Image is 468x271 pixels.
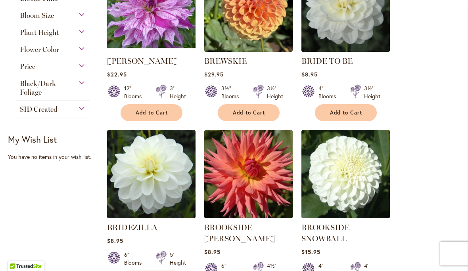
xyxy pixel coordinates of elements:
[124,84,146,100] div: 12" Blooms
[170,84,186,100] div: 3' Height
[301,46,390,53] a: BRIDE TO BE
[204,56,247,66] a: BREWSKIE
[364,84,380,100] div: 3½' Height
[107,46,196,53] a: Brandon Michael
[8,153,102,161] div: You have no items in your wish list.
[315,104,377,121] button: Add to Cart
[107,56,178,66] a: [PERSON_NAME]
[204,46,293,53] a: BREWSKIE
[107,212,196,220] a: BRIDEZILLA
[8,134,57,145] strong: My Wish List
[233,109,265,116] span: Add to Cart
[204,71,224,78] span: $29.95
[267,84,283,100] div: 3½' Height
[204,130,293,218] img: BROOKSIDE CHERI
[204,248,221,256] span: $8.95
[204,223,275,243] a: BROOKSIDE [PERSON_NAME]
[20,62,35,71] span: Price
[107,71,127,78] span: $22.95
[20,28,59,37] span: Plant Height
[107,223,157,232] a: BRIDEZILLA
[301,248,320,256] span: $15.95
[330,109,363,116] span: Add to Cart
[301,212,390,220] a: BROOKSIDE SNOWBALL
[121,104,182,121] button: Add to Cart
[301,223,349,243] a: BROOKSIDE SNOWBALL
[107,237,123,244] span: $8.95
[301,56,353,66] a: BRIDE TO BE
[124,251,146,267] div: 6" Blooms
[218,104,280,121] button: Add to Cart
[318,84,341,100] div: 4" Blooms
[301,130,390,218] img: BROOKSIDE SNOWBALL
[170,251,186,267] div: 5' Height
[136,109,168,116] span: Add to Cart
[20,79,56,97] span: Black/Dark Foliage
[221,84,244,100] div: 3½" Blooms
[20,45,59,54] span: Flower Color
[20,105,58,114] span: SID Created
[20,11,54,20] span: Bloom Size
[107,130,196,218] img: BRIDEZILLA
[6,243,28,265] iframe: Launch Accessibility Center
[301,71,318,78] span: $8.95
[204,212,293,220] a: BROOKSIDE CHERI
